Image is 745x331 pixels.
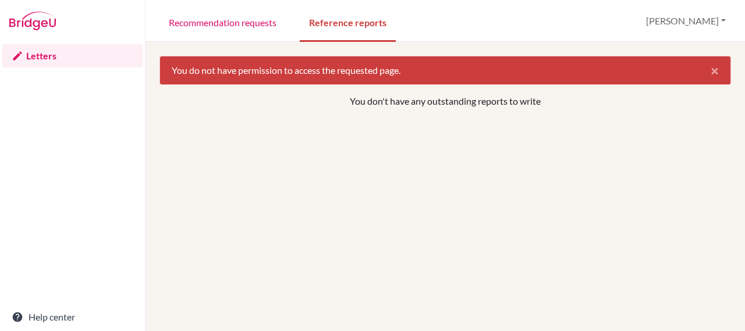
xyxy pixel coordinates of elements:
a: Recommendation requests [159,2,286,42]
img: Bridge-U [9,12,56,30]
a: Letters [2,44,143,67]
button: [PERSON_NAME] [641,10,731,32]
button: Close [699,56,730,84]
a: Help center [2,305,143,329]
a: Reference reports [300,2,396,42]
p: You don't have any outstanding reports to write [216,94,675,108]
div: You do not have permission to access the requested page. [159,56,731,85]
span: × [711,62,719,79]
